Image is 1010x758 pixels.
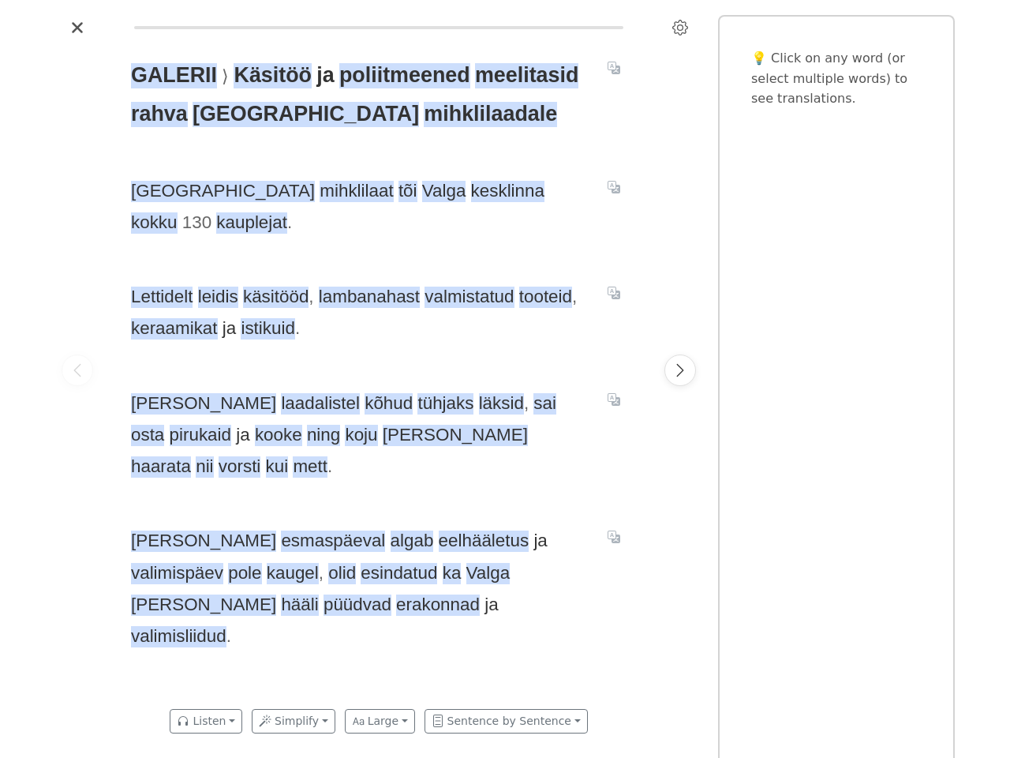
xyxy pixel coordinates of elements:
span: rahva [131,102,188,127]
span: vorsti [219,456,261,478]
span: , [309,287,313,306]
span: mihklilaadale [424,102,557,127]
span: sai [533,393,556,415]
span: pirukaid [170,425,231,446]
span: esindatud [361,563,437,584]
span: . [287,212,292,232]
span: 130 [182,212,211,234]
span: valimisliidud [131,626,226,647]
span: kaugel [267,563,319,584]
span: algab [391,531,434,552]
span: [PERSON_NAME] [131,595,276,616]
span: [PERSON_NAME] [383,425,528,446]
span: mett [293,456,327,478]
span: tooteid [519,287,572,308]
span: ka [443,563,462,584]
button: Translate sentence [601,389,627,408]
span: läksid [479,393,524,415]
button: Close [65,15,90,40]
span: kõhud [365,393,413,415]
span: . [295,318,300,338]
span: koju [345,425,377,446]
button: Listen [170,709,242,734]
span: ning [307,425,340,446]
span: poliitmeened [339,63,470,88]
span: kesklinna [471,181,544,202]
span: hääli [281,595,318,616]
span: . [327,456,332,476]
span: valmistatud [425,287,514,308]
span: kooke [255,425,302,446]
span: haarata [131,456,191,478]
span: , [524,393,529,413]
span: püüdvad [324,595,391,616]
span: valimispäev [131,563,223,584]
span: ja [484,595,498,616]
span: [PERSON_NAME] [131,393,276,415]
span: kauplejat [216,212,287,234]
button: Previous page [62,355,93,386]
span: erakonnad [396,595,480,616]
span: , [572,287,577,306]
span: laadalistel [281,393,360,415]
span: , [319,563,324,583]
span: ja [223,318,236,340]
span: tühjaks [417,393,473,415]
span: Lettidelt [131,287,193,308]
button: Next page [664,355,696,386]
span: leidis [198,287,238,308]
span: ja [236,425,249,446]
span: olid [328,563,356,584]
span: Valga [422,181,466,202]
span: ⟩ [222,66,229,86]
span: kokku [131,212,178,234]
button: Translate sentence [601,697,627,716]
span: esmaspäeval [281,531,385,552]
span: GALERII [131,63,217,88]
span: nii [196,456,213,478]
button: Simplify [252,709,335,734]
span: keraamikat [131,318,218,340]
button: Translate sentence [601,177,627,196]
span: ja [533,531,547,552]
span: [GEOGRAPHIC_DATA] [193,102,419,127]
button: Translate sentence [601,58,627,77]
span: kui [266,456,289,478]
span: tõi [398,181,417,202]
span: pole [228,563,261,584]
span: [GEOGRAPHIC_DATA] [131,181,315,202]
span: meelitasid [475,63,578,88]
span: mihklilaat [320,181,393,202]
button: Settings [668,15,693,40]
span: käsitööd [243,287,309,308]
span: ja [316,63,334,88]
span: Valga [466,563,511,584]
button: Large [345,709,415,734]
div: Reading progress [134,26,623,29]
span: eelhääletus [439,531,529,552]
button: Translate sentence [601,283,627,302]
span: Käsitöö [234,63,312,88]
span: istikuid [241,318,294,340]
p: 💡 Click on any word (or select multiple words) to see translations. [751,48,922,109]
button: Translate sentence [601,527,627,546]
span: osta [131,425,164,446]
span: [PERSON_NAME] [131,531,276,552]
span: lambanahast [319,287,420,308]
span: . [226,626,231,646]
button: Sentence by Sentence [425,709,588,734]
